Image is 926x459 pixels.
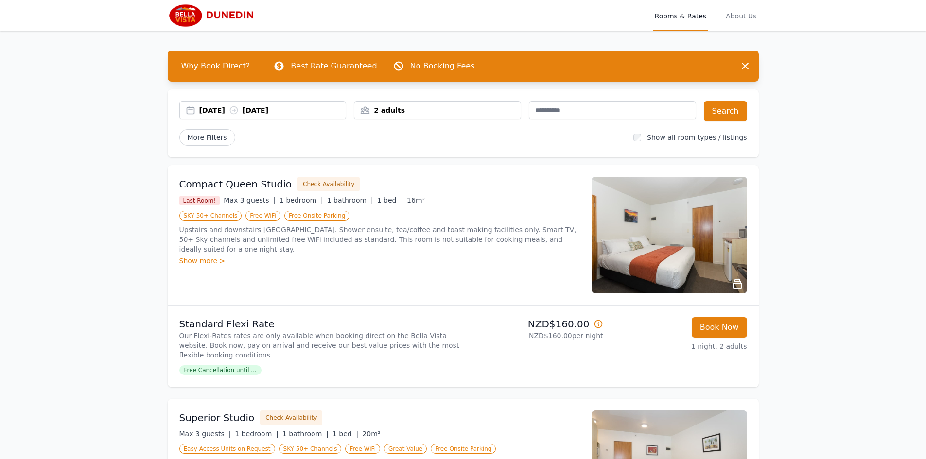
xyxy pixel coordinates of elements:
[362,430,380,438] span: 20m²
[291,60,377,72] p: Best Rate Guaranteed
[168,4,261,27] img: Bella Vista Dunedin
[377,196,403,204] span: 1 bed |
[354,105,521,115] div: 2 adults
[280,196,323,204] span: 1 bedroom |
[407,196,425,204] span: 16m²
[284,211,349,221] span: Free Onsite Parking
[179,444,275,454] span: Easy-Access Units on Request
[199,105,346,115] div: [DATE] [DATE]
[174,56,258,76] span: Why Book Direct?
[179,256,580,266] div: Show more >
[260,410,322,425] button: Check Availability
[179,177,292,191] h3: Compact Queen Studio
[297,177,360,191] button: Check Availability
[179,211,242,221] span: SKY 50+ Channels
[245,211,280,221] span: Free WiFi
[647,134,747,141] label: Show all room types / listings
[179,365,262,375] span: Free Cancellation until ...
[179,411,255,425] h3: Superior Studio
[692,317,747,338] button: Book Now
[235,430,279,438] span: 1 bedroom |
[179,331,459,360] p: Our Flexi-Rates rates are only available when booking direct on the Bella Vista website. Book now...
[179,225,580,254] p: Upstairs and downstairs [GEOGRAPHIC_DATA]. Shower ensuite, tea/coffee and toast making facilities...
[179,129,235,146] span: More Filters
[467,317,603,331] p: NZD$160.00
[282,430,329,438] span: 1 bathroom |
[384,444,427,454] span: Great Value
[279,444,342,454] span: SKY 50+ Channels
[410,60,475,72] p: No Booking Fees
[704,101,747,121] button: Search
[179,430,231,438] span: Max 3 guests |
[332,430,358,438] span: 1 bed |
[611,341,747,351] p: 1 night, 2 adults
[224,196,276,204] span: Max 3 guests |
[179,196,220,205] span: Last Room!
[431,444,496,454] span: Free Onsite Parking
[327,196,373,204] span: 1 bathroom |
[345,444,380,454] span: Free WiFi
[179,317,459,331] p: Standard Flexi Rate
[467,331,603,340] p: NZD$160.00 per night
